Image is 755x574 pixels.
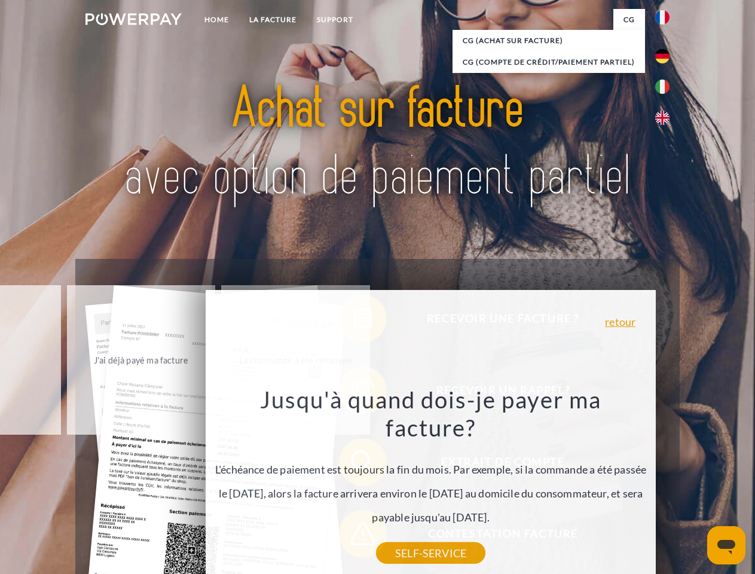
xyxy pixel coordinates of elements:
a: CG [613,9,645,30]
a: SELF-SERVICE [376,542,485,564]
div: J'ai déjà payé ma facture [74,352,209,368]
iframe: Bouton de lancement de la fenêtre de messagerie [707,526,745,564]
img: title-powerpay_fr.svg [114,57,641,229]
a: CG (achat sur facture) [453,30,645,51]
img: de [655,49,670,63]
img: it [655,80,670,94]
img: en [655,111,670,125]
a: Home [194,9,239,30]
a: LA FACTURE [239,9,307,30]
img: logo-powerpay-white.svg [85,13,182,25]
img: fr [655,10,670,25]
div: L'échéance de paiement est toujours la fin du mois. Par exemple, si la commande a été passée le [... [213,385,649,553]
a: retour [605,316,635,327]
h3: Jusqu'à quand dois-je payer ma facture? [213,385,649,442]
a: CG (Compte de crédit/paiement partiel) [453,51,645,73]
a: Support [307,9,363,30]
